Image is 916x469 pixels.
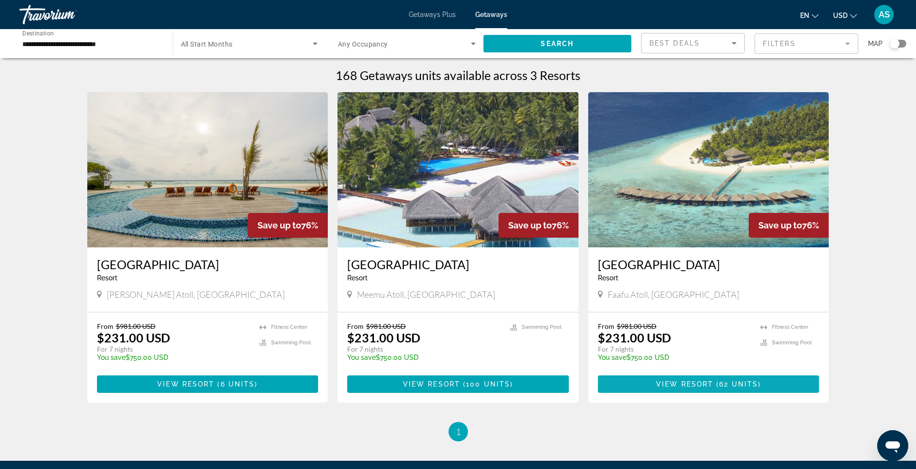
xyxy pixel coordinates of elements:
span: ( ) [460,380,513,388]
span: AS [879,10,890,19]
p: $231.00 USD [97,330,170,345]
span: View Resort [403,380,460,388]
a: Travorium [19,2,116,27]
p: For 7 nights [598,345,751,354]
nav: Pagination [87,422,829,441]
button: View Resort(6 units) [97,375,319,393]
img: DC70E01X.jpg [588,92,829,247]
span: 62 units [719,380,758,388]
div: 76% [248,213,328,238]
span: Save up to [508,220,552,230]
a: [GEOGRAPHIC_DATA] [97,257,319,272]
span: Faafu Atoll, [GEOGRAPHIC_DATA] [608,289,739,300]
button: User Menu [871,4,897,25]
button: Search [483,35,632,52]
span: Meemu Atoll, [GEOGRAPHIC_DATA] [357,289,495,300]
span: You save [347,354,376,361]
span: You save [598,354,627,361]
a: [GEOGRAPHIC_DATA] [347,257,569,272]
span: $981.00 USD [116,322,156,330]
img: DC72E01X.jpg [337,92,579,247]
span: en [800,12,809,19]
button: Change currency [833,8,857,22]
span: Save up to [758,220,802,230]
a: Getaways Plus [409,11,456,18]
span: Destination [22,30,54,36]
span: Any Occupancy [338,40,388,48]
span: View Resort [656,380,713,388]
p: $231.00 USD [347,330,420,345]
iframe: Button to launch messaging window [877,430,908,461]
span: From [598,322,614,330]
p: $750.00 USD [598,354,751,361]
span: View Resort [157,380,214,388]
span: 1 [456,426,461,437]
p: For 7 nights [97,345,250,354]
a: Getaways [475,11,507,18]
span: USD [833,12,848,19]
span: Resort [347,274,368,282]
span: Resort [97,274,117,282]
span: From [97,322,113,330]
span: Save up to [257,220,301,230]
button: Filter [755,33,858,54]
div: 76% [498,213,579,238]
span: Best Deals [649,39,700,47]
span: 100 units [466,380,510,388]
div: 76% [749,213,829,238]
p: $750.00 USD [347,354,500,361]
span: From [347,322,364,330]
span: Fitness Center [772,324,808,330]
span: 6 units [221,380,255,388]
span: Swimming Pool [772,340,812,346]
span: [PERSON_NAME] Atoll, [GEOGRAPHIC_DATA] [107,289,285,300]
img: DK27O01X.jpg [87,92,328,247]
p: $750.00 USD [97,354,250,361]
span: Search [541,40,574,48]
button: Change language [800,8,819,22]
span: Swimming Pool [522,324,562,330]
span: All Start Months [181,40,233,48]
span: ( ) [713,380,761,388]
span: Resort [598,274,618,282]
span: ( ) [214,380,257,388]
a: [GEOGRAPHIC_DATA] [598,257,820,272]
span: $981.00 USD [617,322,657,330]
span: $981.00 USD [366,322,406,330]
h1: 168 Getaways units available across 3 Resorts [336,68,580,82]
span: Swimming Pool [271,340,311,346]
mat-select: Sort by [649,37,737,49]
span: Map [868,37,883,50]
span: Fitness Center [271,324,307,330]
button: View Resort(100 units) [347,375,569,393]
span: You save [97,354,126,361]
p: $231.00 USD [598,330,671,345]
button: View Resort(62 units) [598,375,820,393]
p: For 7 nights [347,345,500,354]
